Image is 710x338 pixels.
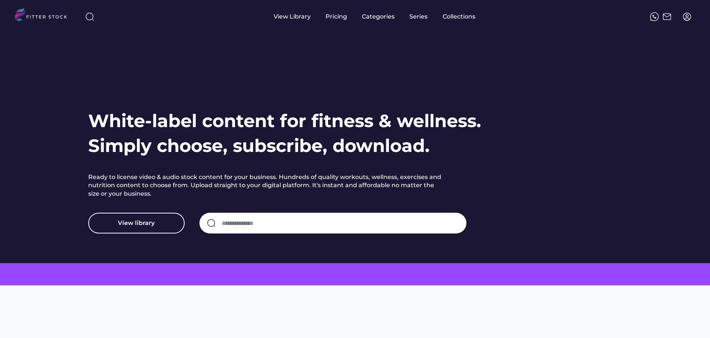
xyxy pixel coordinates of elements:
[274,13,311,21] div: View Library
[15,8,73,23] img: LOGO.svg
[362,4,371,11] div: fvck
[683,12,691,21] img: profile-circle.svg
[207,219,216,228] img: search-normal.svg
[443,13,475,21] div: Collections
[85,12,94,21] img: search-normal%203.svg
[362,13,394,21] div: Categories
[88,213,185,233] button: View library
[326,13,347,21] div: Pricing
[88,173,444,198] h2: Ready to license video & audio stock content for your business. Hundreds of quality workouts, wel...
[663,12,671,21] img: Frame%2051.svg
[409,13,428,21] div: Series
[650,12,659,21] img: meteor-icons_whatsapp%20%281%29.svg
[88,109,481,158] h1: White-label content for fitness & wellness. Simply choose, subscribe, download.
